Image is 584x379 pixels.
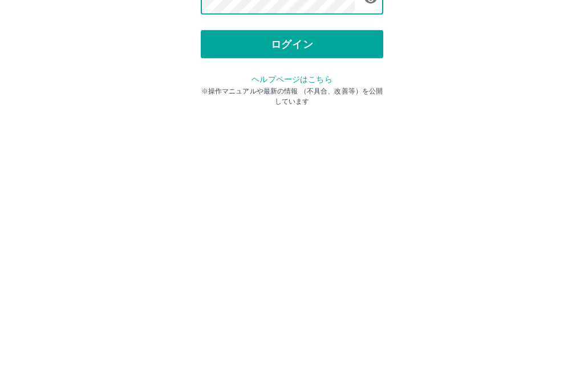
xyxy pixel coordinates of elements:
h2: ログイン [255,72,330,93]
label: パスワード [209,146,239,155]
label: 社員番号 [209,107,233,115]
a: ヘルプページはこちら [252,242,332,251]
button: ログイン [201,197,383,226]
p: ※操作マニュアルや最新の情報 （不具合、改善等）を公開しています [201,253,383,274]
